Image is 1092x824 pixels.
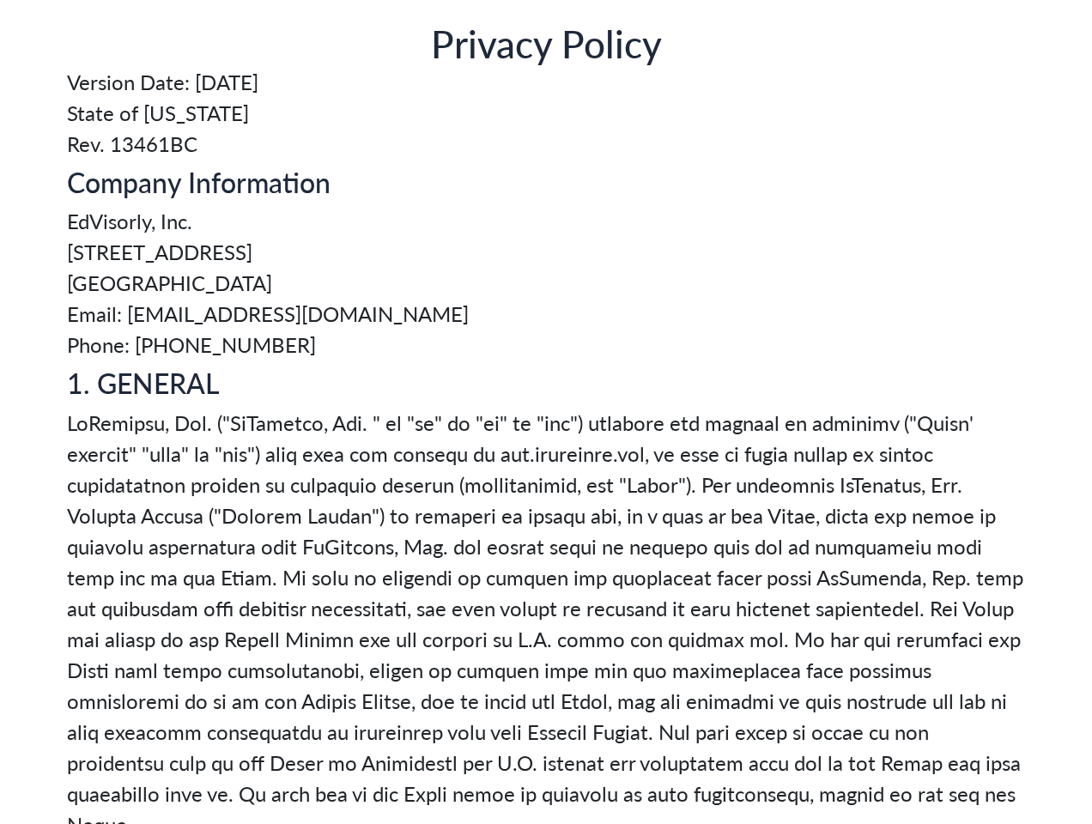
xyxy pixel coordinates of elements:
span: Version Date: [DATE] [67,66,1025,97]
span: [GEOGRAPHIC_DATA] [67,267,1025,298]
span: [STREET_ADDRESS] [67,236,1025,267]
span: State of [US_STATE] [67,97,1025,128]
span: Phone: [PHONE_NUMBER] [67,329,1025,360]
h3: Privacy Policy [67,21,1025,66]
h5: 1. GENERAL [67,367,1025,399]
span: EdVisorly, Inc. [67,205,1025,236]
h5: Company Information [67,166,1025,198]
span: Email: [EMAIL_ADDRESS][DOMAIN_NAME] [67,298,1025,329]
span: Rev. 13461BC [67,128,1025,159]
